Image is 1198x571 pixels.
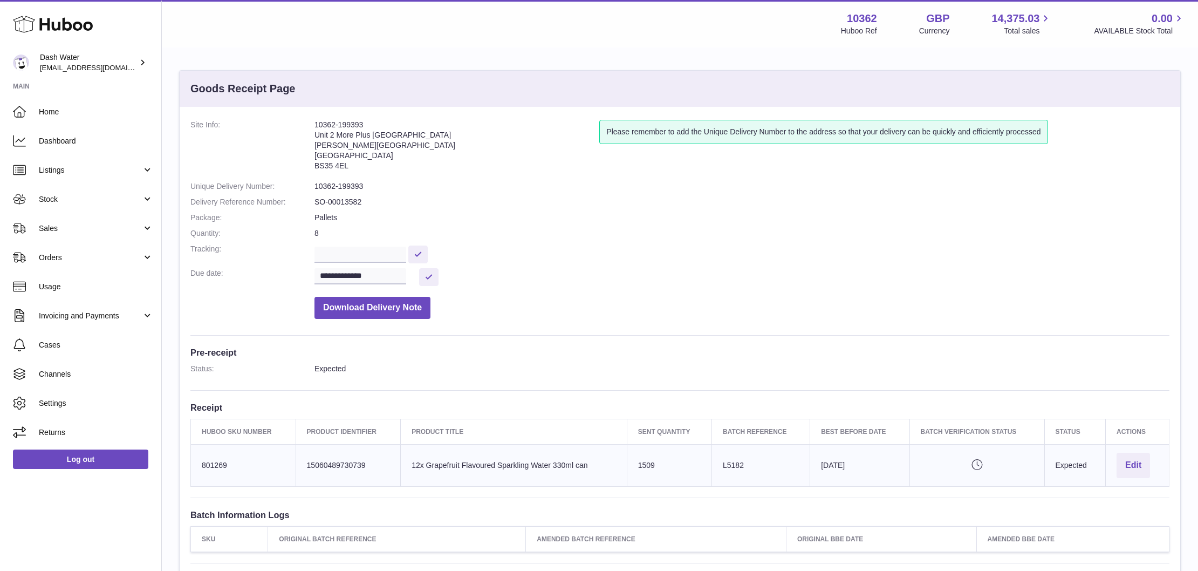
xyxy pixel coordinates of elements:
span: Channels [39,369,153,379]
div: Please remember to add the Unique Delivery Number to the address so that your delivery can be qui... [599,120,1048,144]
h3: Pre-receipt [190,346,1169,358]
dt: Due date: [190,268,314,286]
span: Returns [39,427,153,438]
th: Batch Reference [712,419,810,444]
span: Settings [39,398,153,409]
span: Listings [39,165,142,175]
dt: Status: [190,364,314,374]
dt: Tracking: [190,244,314,263]
th: Status [1044,419,1106,444]
button: Download Delivery Note [314,297,430,319]
th: Batch Verification Status [909,419,1044,444]
span: Cases [39,340,153,350]
img: bea@dash-water.com [13,55,29,71]
th: Original BBE Date [786,526,976,552]
dt: Unique Delivery Number: [190,181,314,192]
div: Dash Water [40,52,137,73]
span: AVAILABLE Stock Total [1094,26,1185,36]
th: SKU [191,526,268,552]
span: Invoicing and Payments [39,311,142,321]
th: Best Before Date [810,419,909,444]
a: Log out [13,450,148,469]
dt: Delivery Reference Number: [190,197,314,207]
td: 12x Grapefruit Flavoured Sparkling Water 330ml can [401,444,627,486]
th: Sent Quantity [627,419,711,444]
h3: Goods Receipt Page [190,81,296,96]
th: Actions [1106,419,1169,444]
th: Original Batch Reference [268,526,526,552]
td: [DATE] [810,444,909,486]
span: Sales [39,223,142,234]
td: 1509 [627,444,711,486]
button: Edit [1117,453,1150,478]
dd: Expected [314,364,1169,374]
div: Huboo Ref [841,26,877,36]
td: 801269 [191,444,296,486]
dd: 8 [314,228,1169,239]
address: 10362-199393 Unit 2 More Plus [GEOGRAPHIC_DATA] [PERSON_NAME][GEOGRAPHIC_DATA] [GEOGRAPHIC_DATA] ... [314,120,599,176]
td: 15060489730739 [296,444,401,486]
dt: Quantity: [190,228,314,239]
span: Total sales [1004,26,1052,36]
th: Amended BBE Date [976,526,1169,552]
span: Orders [39,253,142,263]
td: L5182 [712,444,810,486]
span: Stock [39,194,142,205]
th: Amended Batch Reference [526,526,786,552]
th: Product title [401,419,627,444]
th: Huboo SKU Number [191,419,296,444]
span: 0.00 [1152,11,1173,26]
td: Expected [1044,444,1106,486]
span: [EMAIL_ADDRESS][DOMAIN_NAME] [40,63,159,72]
h3: Batch Information Logs [190,509,1169,521]
span: 14,375.03 [991,11,1039,26]
dd: SO-00013582 [314,197,1169,207]
a: 14,375.03 Total sales [991,11,1052,36]
strong: GBP [926,11,949,26]
dd: Pallets [314,213,1169,223]
a: 0.00 AVAILABLE Stock Total [1094,11,1185,36]
th: Product Identifier [296,419,401,444]
span: Dashboard [39,136,153,146]
h3: Receipt [190,402,1169,413]
span: Usage [39,282,153,292]
dd: 10362-199393 [314,181,1169,192]
span: Home [39,107,153,117]
dt: Site Info: [190,120,314,176]
div: Currency [919,26,950,36]
strong: 10362 [847,11,877,26]
dt: Package: [190,213,314,223]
